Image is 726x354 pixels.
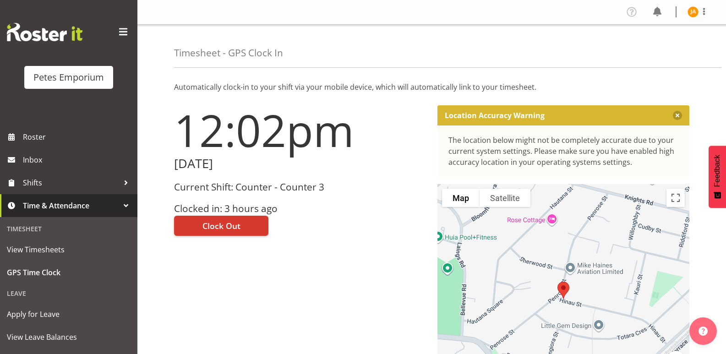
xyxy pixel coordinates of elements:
[713,155,721,187] span: Feedback
[23,153,133,167] span: Inbox
[7,243,131,256] span: View Timesheets
[174,216,268,236] button: Clock Out
[673,111,682,120] button: Close message
[174,157,426,171] h2: [DATE]
[445,111,545,120] p: Location Accuracy Warning
[2,261,135,284] a: GPS Time Clock
[7,307,131,321] span: Apply for Leave
[2,303,135,326] a: Apply for Leave
[202,220,240,232] span: Clock Out
[174,203,426,214] h3: Clocked in: 3 hours ago
[448,135,679,168] div: The location below might not be completely accurate due to your current system settings. Please m...
[666,189,685,207] button: Toggle fullscreen view
[2,326,135,349] a: View Leave Balances
[480,189,530,207] button: Show satellite imagery
[174,48,283,58] h4: Timesheet - GPS Clock In
[174,82,689,93] p: Automatically clock-in to your shift via your mobile device, which will automatically link to you...
[23,176,119,190] span: Shifts
[2,284,135,303] div: Leave
[442,189,480,207] button: Show street map
[23,130,133,144] span: Roster
[7,23,82,41] img: Rosterit website logo
[2,219,135,238] div: Timesheet
[7,266,131,279] span: GPS Time Clock
[23,199,119,212] span: Time & Attendance
[709,146,726,208] button: Feedback - Show survey
[699,327,708,336] img: help-xxl-2.png
[174,182,426,192] h3: Current Shift: Counter - Counter 3
[7,330,131,344] span: View Leave Balances
[2,238,135,261] a: View Timesheets
[174,105,426,155] h1: 12:02pm
[33,71,104,84] div: Petes Emporium
[688,6,699,17] img: jeseryl-armstrong10788.jpg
